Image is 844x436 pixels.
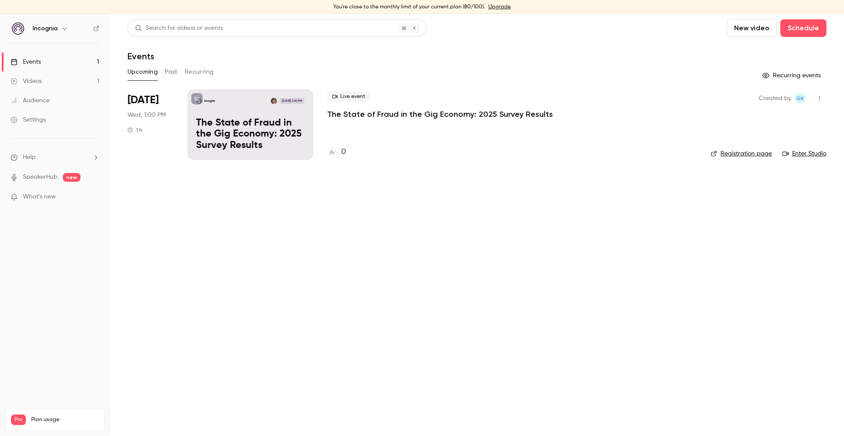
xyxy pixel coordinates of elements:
[23,153,36,162] span: Help
[196,118,305,151] p: The State of Fraud in the Gig Economy: 2025 Survey Results
[204,99,215,103] p: Incognia
[89,193,99,201] iframe: Noticeable Trigger
[127,93,159,107] span: [DATE]
[279,98,304,104] span: [DATE] 1:00 PM
[11,96,50,105] div: Audience
[271,98,277,104] img: Victor Cavalcanti
[11,115,46,124] div: Settings
[11,77,42,86] div: Videos
[188,90,313,160] a: The State of Fraud in the Gig Economy: 2025 Survey ResultsIncogniaVictor Cavalcanti[DATE] 1:00 PM...
[11,153,99,162] li: help-dropdown-opener
[127,51,154,61] h1: Events
[327,146,346,158] a: 0
[127,65,158,79] button: Upcoming
[63,173,80,182] span: new
[11,58,41,66] div: Events
[327,109,553,119] a: The State of Fraud in the Gig Economy: 2025 Survey Results
[341,146,346,158] h4: 0
[127,126,142,133] div: 1 h
[135,24,223,33] div: Search for videos or events
[11,414,26,425] span: Pro
[31,416,99,423] span: Plan usage
[488,4,511,11] a: Upgrade
[33,24,58,33] h6: Incognia
[11,22,25,36] img: Incognia
[185,65,214,79] button: Recurring
[127,90,174,160] div: Sep 24 Wed, 12:00 PM (America/New York)
[165,65,178,79] button: Past
[23,192,56,202] span: What's new
[23,173,58,182] a: SpeakerHub
[327,91,371,102] span: Live event
[127,111,166,119] span: Wed, 1:00 PM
